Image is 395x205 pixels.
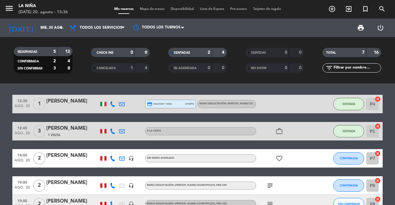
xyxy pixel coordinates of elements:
strong: 4 [68,59,71,63]
span: 19:00 [15,178,30,186]
div: [PERSON_NAME] [46,152,99,160]
span: CANCELADA [97,67,116,70]
span: ago. 20 [15,131,30,138]
span: 2 [33,179,45,192]
span: 1 Visita [48,133,60,138]
strong: 4 [145,66,148,70]
span: 1 [33,98,45,110]
span: Menú degustación: [PERSON_NAME] Cosmopolita [147,184,227,186]
span: 14:00 [15,151,30,158]
span: CONFIRMADA [340,184,358,187]
strong: 0 [299,50,303,55]
i: power_settings_new [377,24,384,31]
span: ago. 20 [15,186,30,193]
button: SENTADA [333,125,364,137]
strong: 1 [131,66,133,70]
span: RE AGENDADA [174,67,197,70]
i: filter_list [326,64,333,72]
strong: 0 [145,50,148,55]
span: Tarjetas de regalo [250,7,284,11]
strong: 7 [362,50,364,55]
div: LOG OUT [371,19,390,37]
i: headset_mic [128,156,134,161]
span: master * 5062 [147,101,172,107]
span: CONFIRMADA [18,60,39,63]
i: turned_in_not [362,5,369,13]
strong: 8 [68,66,71,70]
strong: 0 [131,50,133,55]
strong: 2 [53,59,56,63]
i: work_outline [276,128,283,135]
i: cancel [375,150,381,157]
span: Disponibilidad [168,7,197,11]
span: ago. 20 [15,158,30,165]
i: arrow_drop_down [57,24,65,31]
div: La Niña [19,3,68,9]
strong: 0 [285,50,287,55]
i: cancel [375,96,381,102]
span: ago. 20 [15,104,30,111]
i: menu [5,4,14,13]
span: SERVIDAS [251,51,266,54]
span: Menú degustación: [PERSON_NAME] Cosmopolita [147,203,227,205]
i: [DATE] [5,21,37,35]
button: SENTADA [333,98,364,110]
span: 3 [33,125,45,137]
span: TOTAL [326,51,336,54]
span: CONFIRMADA [340,157,358,160]
span: print [357,24,364,31]
span: , PEN 290 [215,184,227,186]
i: add_circle_outline [328,5,336,13]
span: SENTADA [343,129,355,133]
span: A la Carta [147,130,161,132]
span: Todos los servicios [80,26,122,30]
strong: 0 [285,66,287,70]
strong: 12 [65,49,71,54]
i: credit_card [147,101,152,107]
span: CHECK INS [97,51,114,54]
span: SENTADAS [174,51,190,54]
strong: 2 [208,50,210,55]
i: cancel [375,178,381,184]
button: menu [5,4,14,15]
i: cancel [375,123,381,129]
span: 12:45 [15,124,30,131]
div: [PERSON_NAME] [46,179,99,187]
span: 12:30 [15,97,30,104]
span: 19:00 [15,197,30,204]
span: Mapa de mesas [137,7,168,11]
span: Lista de Espera [197,7,227,11]
span: 2 [33,152,45,165]
strong: 0 [208,66,210,70]
strong: 0 [299,66,303,70]
span: SENTADA [343,102,355,106]
span: Mis reservas [111,7,137,11]
div: [PERSON_NAME] [46,124,99,132]
i: subject [266,182,274,189]
span: SIN CONFIRMAR [18,67,42,70]
span: RESERVADAS [18,50,37,53]
span: NO SHOW [251,67,267,70]
i: headset_mic [128,183,134,188]
button: CONFIRMADA [333,152,364,165]
strong: 3 [53,66,56,70]
div: [PERSON_NAME] [46,97,99,105]
span: stripe [185,102,194,106]
div: [DATE] 20. agosto - 13:36 [19,9,68,15]
strong: 16 [374,50,380,55]
input: Filtrar por nombre... [333,65,381,71]
strong: 4 [222,50,226,55]
i: search [378,5,386,13]
i: cancel [375,196,381,202]
strong: 5 [53,49,56,54]
i: favorite_border [276,155,283,162]
span: Pre-acceso [227,7,250,11]
button: CONFIRMADA [333,179,364,192]
span: Menú degustación: [PERSON_NAME] Cosmopolita [199,102,279,105]
strong: 0 [222,66,226,70]
i: exit_to_app [345,5,352,13]
span: , PEN 290 [215,203,227,205]
span: Sin menú asignado [147,157,174,159]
